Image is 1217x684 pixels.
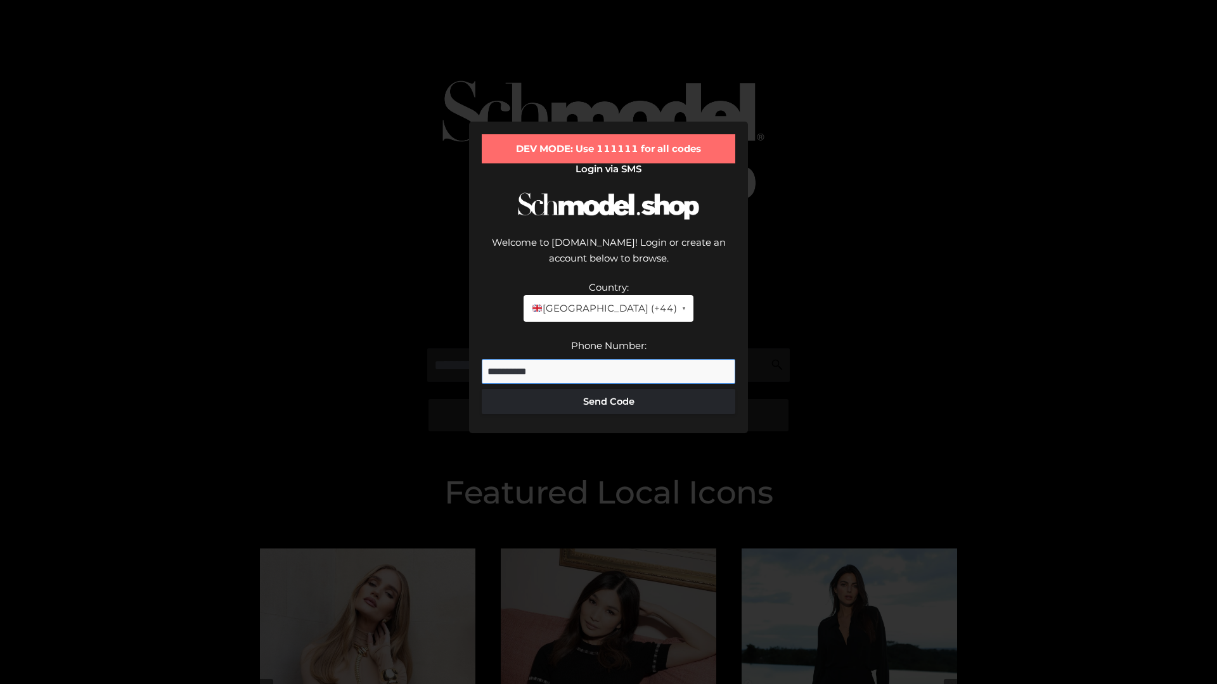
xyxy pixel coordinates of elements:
[589,281,629,293] label: Country:
[571,339,647,351] label: Phone Number:
[531,300,676,317] span: [GEOGRAPHIC_DATA] (+44)
[482,389,735,414] button: Send Code
[482,134,735,163] div: DEV MODE: Use 111111 for all codes
[513,181,704,231] img: Schmodel Logo
[532,303,542,313] img: 🇬🇧
[482,163,735,175] h2: Login via SMS
[482,234,735,279] div: Welcome to [DOMAIN_NAME]! Login or create an account below to browse.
